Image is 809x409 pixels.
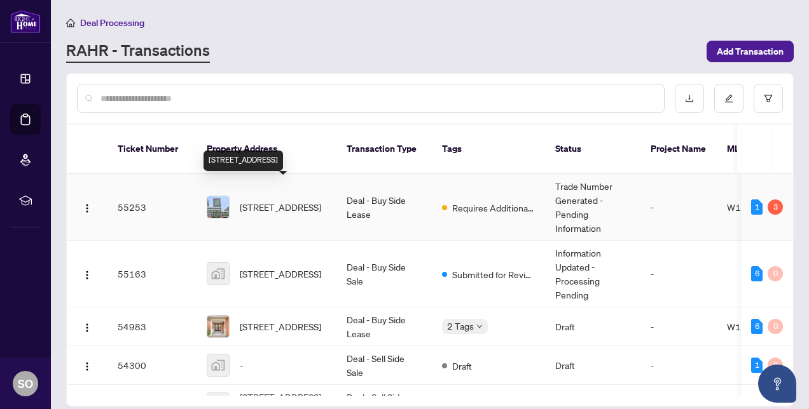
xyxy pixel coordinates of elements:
[751,319,763,334] div: 6
[80,17,144,29] span: Deal Processing
[107,307,197,346] td: 54983
[714,84,743,113] button: edit
[545,174,640,241] td: Trade Number Generated - Pending Information
[207,354,229,376] img: thumbnail-img
[82,323,92,333] img: Logo
[452,201,535,215] span: Requires Additional Docs
[10,10,41,33] img: logo
[107,346,197,385] td: 54300
[727,201,781,213] span: W12368317
[751,358,763,373] div: 1
[82,270,92,280] img: Logo
[751,266,763,281] div: 6
[207,316,229,337] img: thumbnail-img
[107,124,197,174] th: Ticket Number
[764,94,773,103] span: filter
[768,199,783,215] div: 3
[66,40,210,63] a: RAHR - Transactions
[207,263,229,285] img: thumbnail-img
[751,199,763,215] div: 1
[336,346,432,385] td: Deal - Sell Side Sale
[82,361,92,372] img: Logo
[82,203,92,213] img: Logo
[707,41,794,62] button: Add Transaction
[768,266,783,281] div: 0
[66,18,75,27] span: home
[640,174,717,241] td: -
[640,307,717,346] td: -
[754,84,783,113] button: filter
[447,319,474,333] span: 2 Tags
[476,323,483,330] span: down
[640,241,717,307] td: -
[207,196,229,218] img: thumbnail-img
[452,267,535,281] span: Submitted for Review
[240,267,321,281] span: [STREET_ADDRESS]
[18,375,33,392] span: SO
[197,124,336,174] th: Property Address
[768,319,783,334] div: 0
[545,241,640,307] td: Information Updated - Processing Pending
[336,307,432,346] td: Deal - Buy Side Lease
[717,124,793,174] th: MLS #
[107,241,197,307] td: 55163
[640,346,717,385] td: -
[768,358,783,373] div: 0
[107,174,197,241] td: 55253
[717,41,784,62] span: Add Transaction
[545,346,640,385] td: Draft
[640,124,717,174] th: Project Name
[545,124,640,174] th: Status
[77,355,97,375] button: Logo
[545,307,640,346] td: Draft
[758,365,796,403] button: Open asap
[452,359,472,373] span: Draft
[77,264,97,284] button: Logo
[240,200,321,214] span: [STREET_ADDRESS]
[685,94,694,103] span: download
[432,124,545,174] th: Tags
[724,94,733,103] span: edit
[727,321,781,332] span: W12281634
[336,241,432,307] td: Deal - Buy Side Sale
[240,319,321,333] span: [STREET_ADDRESS]
[336,124,432,174] th: Transaction Type
[204,151,283,171] div: [STREET_ADDRESS]
[240,358,243,372] span: -
[336,174,432,241] td: Deal - Buy Side Lease
[77,316,97,337] button: Logo
[675,84,704,113] button: download
[77,197,97,217] button: Logo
